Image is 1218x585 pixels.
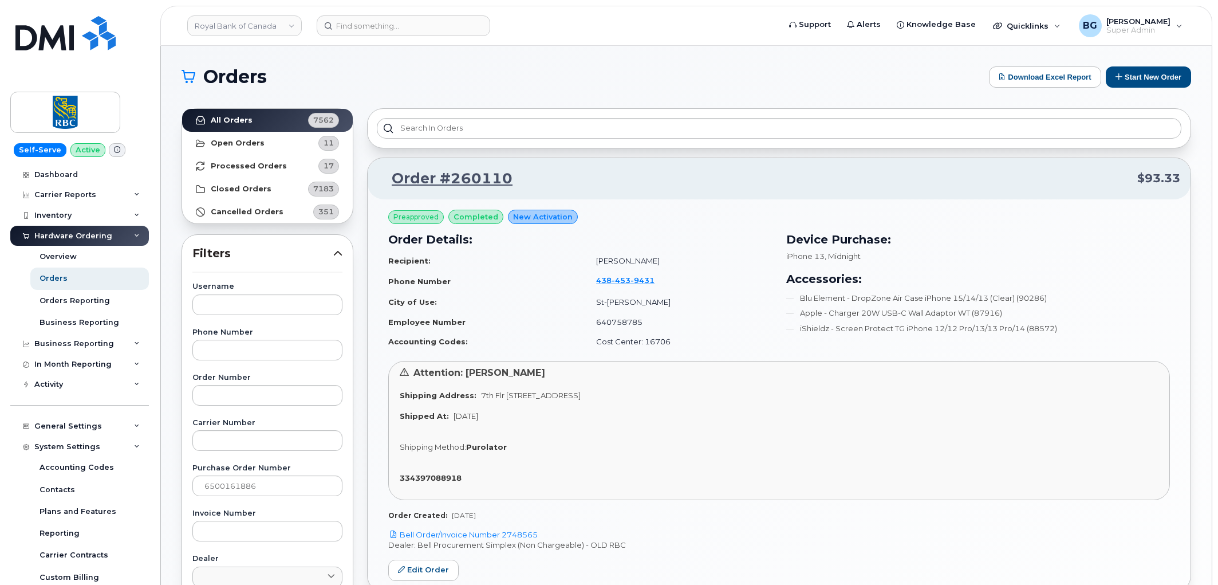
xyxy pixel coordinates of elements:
label: Purchase Order Number [192,465,342,472]
span: 351 [318,206,334,217]
strong: Employee Number [388,317,466,327]
input: Search in orders [377,118,1181,139]
li: iShieldz - Screen Protect TG iPhone 12/12 Pro/13/13 Pro/14 (88572) [786,323,1170,334]
li: Apple - Charger 20W USB-C Wall Adaptor WT (87916) [786,308,1170,319]
a: 4384539431 [596,276,668,285]
strong: Closed Orders [211,184,271,194]
span: Preapproved [393,212,439,222]
a: Edit Order [388,560,459,581]
td: 640758785 [586,312,772,332]
strong: Processed Orders [211,162,287,171]
span: 11 [324,138,334,148]
a: 334397088918 [400,473,466,482]
td: St-[PERSON_NAME] [586,292,772,312]
a: Order #260110 [378,168,513,189]
span: 453 [612,276,630,285]
label: Dealer [192,555,342,563]
label: Phone Number [192,329,342,336]
span: 438 [596,276,655,285]
span: Attention: [PERSON_NAME] [413,367,545,378]
span: 7562 [313,115,334,125]
td: [PERSON_NAME] [586,251,772,271]
span: 7th Flr [STREET_ADDRESS] [481,391,581,400]
span: Filters [192,245,333,262]
span: completed [454,211,498,222]
span: [DATE] [454,411,478,421]
a: Processed Orders17 [182,155,353,178]
h3: Accessories: [786,270,1170,288]
strong: All Orders [211,116,253,125]
strong: Accounting Codes: [388,337,468,346]
span: 7183 [313,183,334,194]
span: [DATE] [452,511,476,520]
a: Open Orders11 [182,132,353,155]
span: $93.33 [1137,170,1180,187]
strong: Phone Number [388,277,451,286]
a: Cancelled Orders351 [182,201,353,223]
span: 17 [324,160,334,171]
h3: Order Details: [388,231,772,248]
strong: City of Use: [388,297,437,307]
strong: Shipping Address: [400,391,476,400]
span: 9431 [630,276,655,285]
strong: Cancelled Orders [211,207,283,217]
strong: Order Created: [388,511,447,520]
a: All Orders7562 [182,109,353,132]
label: Username [192,283,342,290]
strong: Purolator [466,442,507,451]
h3: Device Purchase: [786,231,1170,248]
li: Blu Element - DropZone Air Case iPhone 15/14/13 (Clear) (90286) [786,293,1170,304]
span: , Midnight [825,252,861,261]
span: iPhone 13 [786,252,825,261]
strong: Open Orders [211,139,265,148]
label: Invoice Number [192,510,342,517]
button: Start New Order [1106,66,1191,88]
p: Dealer: Bell Procurement Simplex (Non Chargeable) - OLD RBC [388,540,1170,551]
a: Closed Orders7183 [182,178,353,201]
label: Carrier Number [192,419,342,427]
label: Order Number [192,374,342,382]
span: New Activation [513,211,573,222]
a: Bell Order/Invoice Number 2748565 [388,530,538,539]
strong: 334397088918 [400,473,462,482]
button: Download Excel Report [989,66,1101,88]
span: Orders [203,68,267,85]
strong: Recipient: [388,256,431,265]
td: Cost Center: 16706 [586,332,772,352]
strong: Shipped At: [400,411,449,421]
span: Shipping Method: [400,442,466,451]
